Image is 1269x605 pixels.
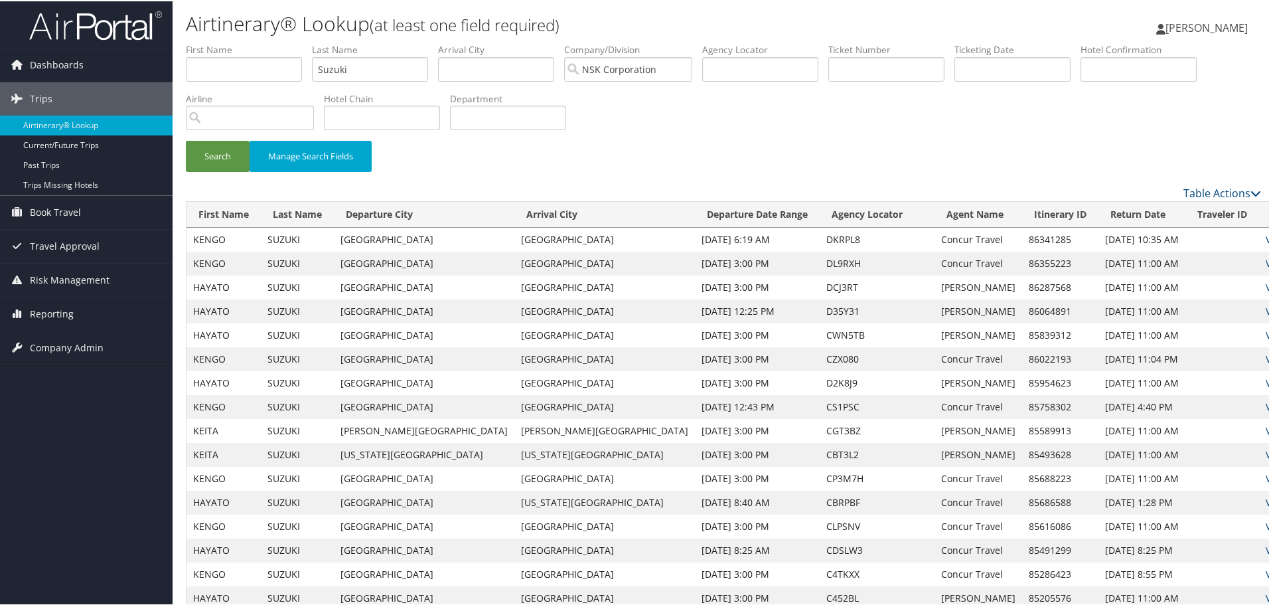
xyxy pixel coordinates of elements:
[1098,201,1185,226] th: Return Date: activate to sort column ascending
[820,346,934,370] td: CZX080
[514,201,695,226] th: Arrival City: activate to sort column ascending
[695,298,820,322] td: [DATE] 12:25 PM
[695,370,820,394] td: [DATE] 3:00 PM
[695,537,820,561] td: [DATE] 8:25 AM
[695,226,820,250] td: [DATE] 6:19 AM
[30,296,74,329] span: Reporting
[514,250,695,274] td: [GEOGRAPHIC_DATA]
[702,42,828,55] label: Agency Locator
[695,250,820,274] td: [DATE] 3:00 PM
[820,418,934,442] td: CGT3BZ
[334,442,514,466] td: [US_STATE][GEOGRAPHIC_DATA]
[1183,185,1261,199] a: Table Actions
[261,201,334,226] th: Last Name: activate to sort column ascending
[29,9,162,40] img: airportal-logo.png
[261,370,334,394] td: SUZUKI
[187,370,261,394] td: HAYATO
[187,489,261,513] td: HAYATO
[695,418,820,442] td: [DATE] 3:00 PM
[261,489,334,513] td: SUZUKI
[934,466,1022,489] td: Concur Travel
[261,394,334,418] td: SUZUKI
[1185,201,1259,226] th: Traveler ID: activate to sort column ascending
[1022,370,1098,394] td: 85954623
[261,298,334,322] td: SUZUKI
[187,418,261,442] td: KEITA
[334,537,514,561] td: [GEOGRAPHIC_DATA]
[514,322,695,346] td: [GEOGRAPHIC_DATA]
[820,394,934,418] td: CS1PSC
[1022,298,1098,322] td: 86064891
[934,418,1022,442] td: [PERSON_NAME]
[334,346,514,370] td: [GEOGRAPHIC_DATA]
[514,394,695,418] td: [GEOGRAPHIC_DATA]
[1098,442,1185,466] td: [DATE] 11:00 AM
[30,330,104,363] span: Company Admin
[695,489,820,513] td: [DATE] 8:40 AM
[934,394,1022,418] td: Concur Travel
[934,346,1022,370] td: Concur Travel
[30,81,52,114] span: Trips
[334,226,514,250] td: [GEOGRAPHIC_DATA]
[828,42,954,55] label: Ticket Number
[187,442,261,466] td: KEITA
[934,298,1022,322] td: [PERSON_NAME]
[187,274,261,298] td: HAYATO
[1098,346,1185,370] td: [DATE] 11:04 PM
[514,561,695,585] td: [GEOGRAPHIC_DATA]
[334,489,514,513] td: [GEOGRAPHIC_DATA]
[1098,250,1185,274] td: [DATE] 11:00 AM
[261,537,334,561] td: SUZUKI
[334,322,514,346] td: [GEOGRAPHIC_DATA]
[187,466,261,489] td: KENGO
[1098,370,1185,394] td: [DATE] 11:00 AM
[30,262,110,296] span: Risk Management
[30,195,81,228] span: Book Travel
[334,394,514,418] td: [GEOGRAPHIC_DATA]
[334,274,514,298] td: [GEOGRAPHIC_DATA]
[186,91,324,104] label: Airline
[187,561,261,585] td: KENGO
[1022,226,1098,250] td: 86341285
[1098,298,1185,322] td: [DATE] 11:00 AM
[261,274,334,298] td: SUZUKI
[934,442,1022,466] td: [PERSON_NAME]
[261,346,334,370] td: SUZUKI
[334,513,514,537] td: [GEOGRAPHIC_DATA]
[820,274,934,298] td: DCJ3RT
[934,370,1022,394] td: [PERSON_NAME]
[695,274,820,298] td: [DATE] 3:00 PM
[186,139,250,171] button: Search
[695,322,820,346] td: [DATE] 3:00 PM
[514,274,695,298] td: [GEOGRAPHIC_DATA]
[1022,394,1098,418] td: 85758302
[514,418,695,442] td: [PERSON_NAME][GEOGRAPHIC_DATA]
[186,42,312,55] label: First Name
[334,370,514,394] td: [GEOGRAPHIC_DATA]
[695,346,820,370] td: [DATE] 3:00 PM
[334,466,514,489] td: [GEOGRAPHIC_DATA]
[187,250,261,274] td: KENGO
[261,466,334,489] td: SUZUKI
[934,537,1022,561] td: Concur Travel
[312,42,438,55] label: Last Name
[820,370,934,394] td: D2K8J9
[1098,513,1185,537] td: [DATE] 11:00 AM
[514,537,695,561] td: [GEOGRAPHIC_DATA]
[1098,322,1185,346] td: [DATE] 11:00 AM
[250,139,372,171] button: Manage Search Fields
[954,42,1081,55] label: Ticketing Date
[820,561,934,585] td: C4TKXX
[1022,250,1098,274] td: 86355223
[934,561,1022,585] td: Concur Travel
[261,442,334,466] td: SUZUKI
[261,561,334,585] td: SUZUKI
[1022,489,1098,513] td: 85686588
[187,394,261,418] td: KENGO
[820,466,934,489] td: CP3M7H
[334,298,514,322] td: [GEOGRAPHIC_DATA]
[187,298,261,322] td: HAYATO
[1022,274,1098,298] td: 86287568
[187,226,261,250] td: KENGO
[1022,537,1098,561] td: 85491299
